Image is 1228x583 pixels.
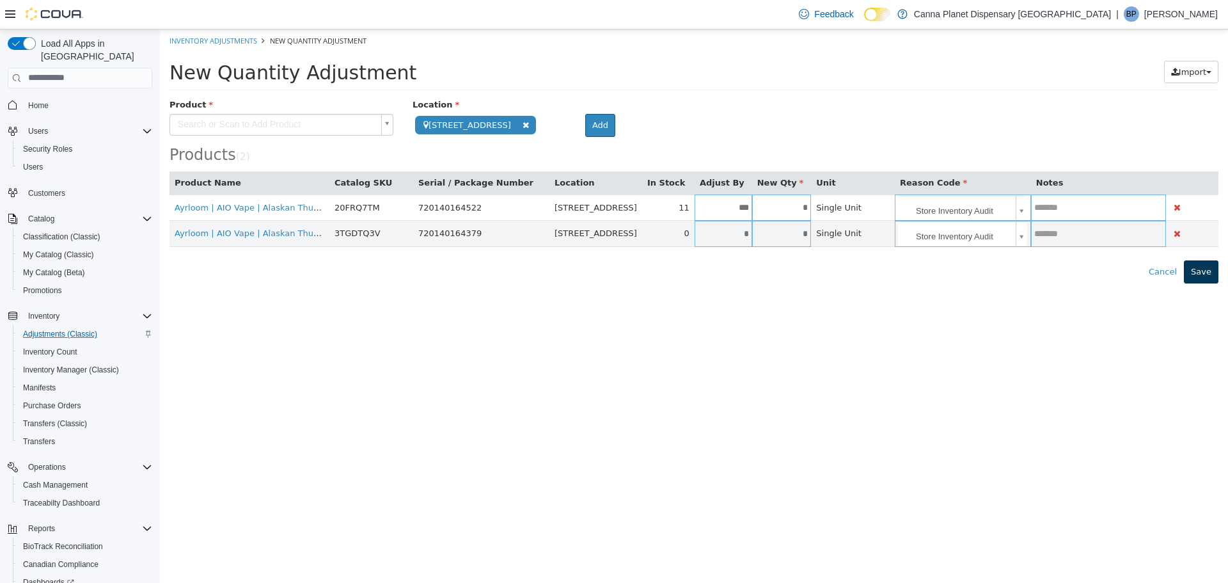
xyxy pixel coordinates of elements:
[23,329,97,339] span: Adjustments (Classic)
[13,433,157,451] button: Transfers
[23,211,59,227] button: Catalog
[253,165,390,191] td: 720140164522
[23,185,152,201] span: Customers
[10,6,97,16] a: Inventory Adjustments
[395,147,437,160] button: Location
[23,480,88,490] span: Cash Management
[26,8,83,20] img: Cova
[18,495,105,511] a: Traceabilty Dashboard
[1011,171,1023,186] button: Delete Product
[110,6,207,16] span: New Quantity Adjustment
[740,148,807,158] span: Reason Code
[1011,197,1023,212] button: Delete Product
[814,8,853,20] span: Feedback
[13,228,157,246] button: Classification (Classic)
[76,122,90,133] small: ( )
[18,495,152,511] span: Traceabilty Dashboard
[3,520,157,538] button: Reports
[425,84,455,108] button: Add
[13,343,157,361] button: Inventory Count
[738,166,867,191] a: Store Inventory Audit
[23,401,81,411] span: Purchase Orders
[18,557,104,572] a: Canadian Compliance
[18,283,67,298] a: Promotions
[18,326,102,342] a: Adjustments (Classic)
[864,21,865,22] span: Dark Mode
[23,383,56,393] span: Manifests
[18,141,152,157] span: Security Roles
[258,147,376,160] button: Serial / Package Number
[1124,6,1139,22] div: Binal Patel
[395,173,477,183] span: [STREET_ADDRESS]
[982,231,1024,254] button: Cancel
[23,98,54,113] a: Home
[13,361,157,379] button: Inventory Manager (Classic)
[23,308,65,324] button: Inventory
[13,494,157,512] button: Traceabilty Dashboard
[18,265,90,280] a: My Catalog (Beta)
[13,397,157,415] button: Purchase Orders
[23,436,55,447] span: Transfers
[18,434,152,449] span: Transfers
[13,264,157,282] button: My Catalog (Beta)
[18,557,152,572] span: Canadian Compliance
[540,147,587,160] button: Adjust By
[3,458,157,476] button: Operations
[28,462,66,472] span: Operations
[28,214,54,224] span: Catalog
[482,165,535,191] td: 11
[23,498,100,508] span: Traceabilty Dashboard
[18,247,152,262] span: My Catalog (Classic)
[13,282,157,299] button: Promotions
[255,86,376,105] span: [STREET_ADDRESS]
[656,147,678,160] button: Unit
[1019,38,1046,47] span: Import
[738,166,851,192] span: Store Inventory Audit
[23,419,87,429] span: Transfers (Classic)
[914,6,1111,22] p: Canna Planet Dispensary [GEOGRAPHIC_DATA]
[28,311,59,321] span: Inventory
[738,192,867,216] a: Store Inventory Audit
[10,32,256,54] span: New Quantity Adjustment
[36,37,152,63] span: Load All Apps in [GEOGRAPHIC_DATA]
[23,521,60,536] button: Reports
[18,380,61,395] a: Manifests
[3,96,157,115] button: Home
[23,459,152,475] span: Operations
[80,122,86,133] span: 2
[18,539,152,554] span: BioTrack Reconciliation
[28,523,55,534] span: Reports
[169,191,253,218] td: 3TGDTQ3V
[169,165,253,191] td: 20FRQ7TM
[18,247,99,262] a: My Catalog (Classic)
[1126,6,1137,22] span: BP
[656,199,702,209] span: Single Unit
[1116,6,1119,22] p: |
[487,147,528,160] button: In Stock
[23,124,53,139] button: Users
[18,326,152,342] span: Adjustments (Classic)
[1024,231,1059,254] button: Save
[18,398,152,413] span: Purchase Orders
[23,211,152,227] span: Catalog
[3,122,157,140] button: Users
[18,539,108,554] a: BioTrack Reconciliation
[15,147,84,160] button: Product Name
[13,246,157,264] button: My Catalog (Classic)
[28,126,48,136] span: Users
[15,173,213,183] a: Ayrloom | AIO Vape | Alaskan Thunder Fuck | 1g
[18,159,48,175] a: Users
[23,521,152,536] span: Reports
[18,416,152,431] span: Transfers (Classic)
[10,84,233,106] a: Search or Scan to Add Product
[23,232,100,242] span: Classification (Classic)
[1144,6,1218,22] p: [PERSON_NAME]
[18,477,93,493] a: Cash Management
[18,229,152,244] span: Classification (Classic)
[18,159,152,175] span: Users
[175,147,235,160] button: Catalog SKU
[23,459,71,475] button: Operations
[18,265,152,280] span: My Catalog (Beta)
[18,380,152,395] span: Manifests
[656,173,702,183] span: Single Unit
